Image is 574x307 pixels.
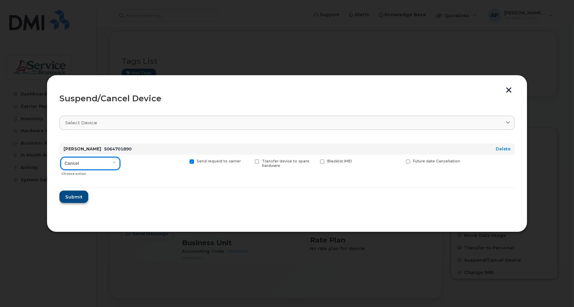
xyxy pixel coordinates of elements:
[262,159,309,168] span: Transfer device to spare hardware
[64,146,101,151] strong: [PERSON_NAME]
[312,159,315,163] input: Blacklist IMEI
[65,120,97,126] span: Select device
[181,159,185,163] input: Send request to carrier
[59,116,515,130] a: Select device
[61,168,120,177] div: Choose action
[104,146,131,151] span: 5064701890
[496,146,510,151] a: Delete
[197,159,241,163] span: Send request to carrier
[246,159,250,163] input: Transfer device to spare hardware
[413,159,460,163] span: Future date Cancellation
[59,94,515,103] div: Suspend/Cancel Device
[327,159,352,163] span: Blacklist IMEI
[398,159,401,163] input: Future date Cancellation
